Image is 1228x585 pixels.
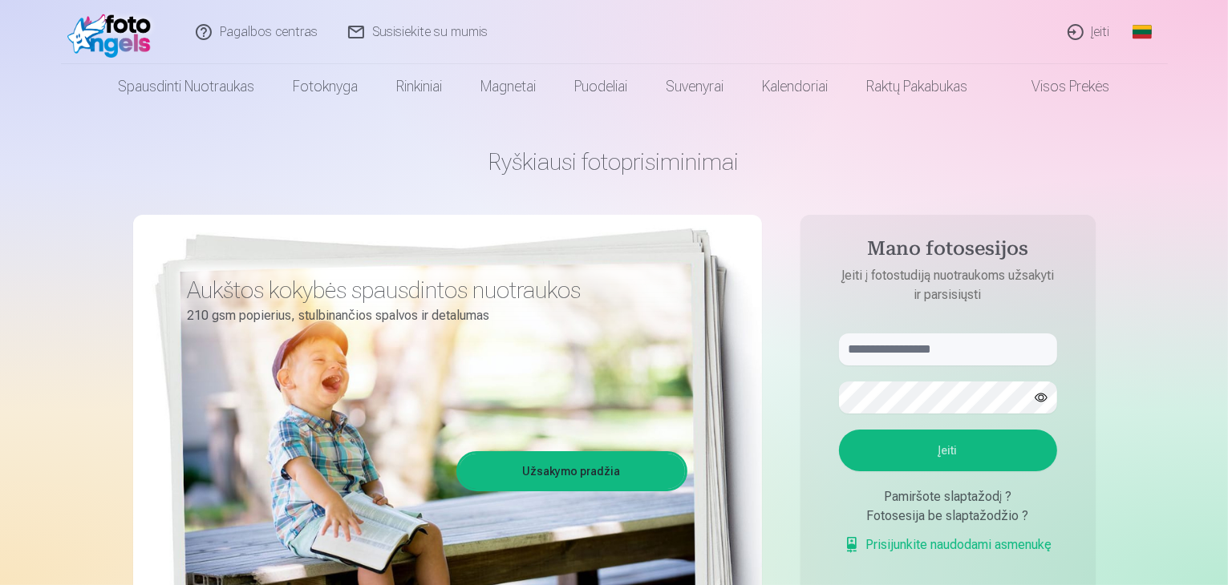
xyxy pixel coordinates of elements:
p: Įeiti į fotostudiją nuotraukoms užsakyti ir parsisiųsti [823,266,1073,305]
a: Rinkiniai [378,64,462,109]
a: Kalendoriai [744,64,848,109]
a: Magnetai [462,64,556,109]
a: Prisijunkite naudodami asmenukę [844,535,1052,555]
a: Spausdinti nuotraukas [99,64,274,109]
a: Fotoknyga [274,64,378,109]
h1: Ryškiausi fotoprisiminimai [133,147,1096,176]
button: Įeiti [839,430,1057,471]
div: Fotosesija be slaptažodžio ? [839,506,1057,526]
a: Suvenyrai [647,64,744,109]
h3: Aukštos kokybės spausdintos nuotraukos [188,276,675,305]
a: Raktų pakabukas [848,64,987,109]
img: /fa2 [67,6,160,58]
a: Visos prekės [987,64,1129,109]
h4: Mano fotosesijos [823,237,1073,266]
div: Pamiršote slaptažodį ? [839,487,1057,506]
a: Puodeliai [556,64,647,109]
p: 210 gsm popierius, stulbinančios spalvos ir detalumas [188,305,675,327]
a: Užsakymo pradžia [459,454,685,489]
